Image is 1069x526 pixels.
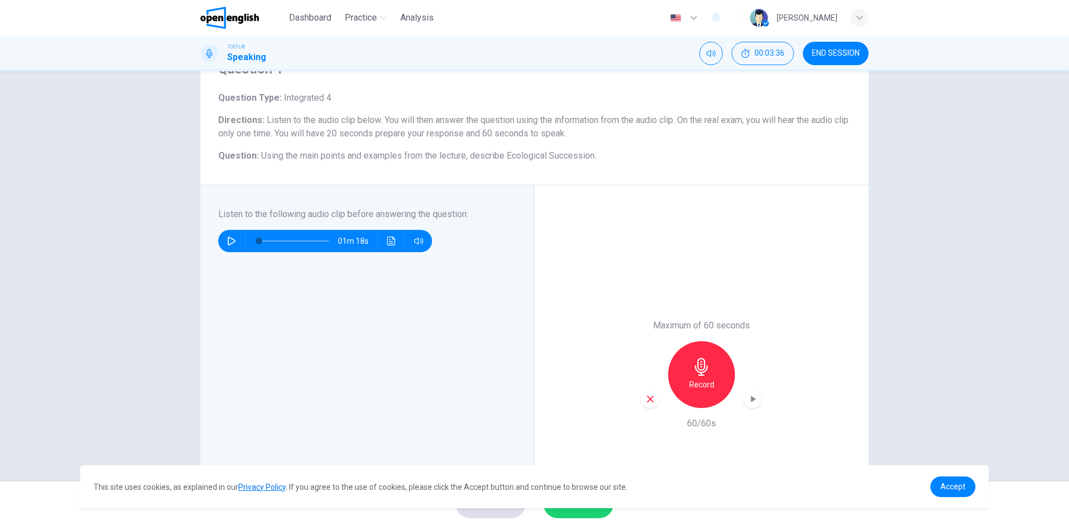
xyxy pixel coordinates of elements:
[803,42,869,65] button: END SESSION
[238,483,286,491] a: Privacy Policy
[400,11,434,24] span: Analysis
[940,482,965,491] span: Accept
[282,92,331,103] span: Integrated 4
[653,319,750,332] h6: Maximum of 60 seconds
[200,7,259,29] img: OpenEnglish logo
[227,51,266,64] h1: Speaking
[94,483,627,491] span: This site uses cookies, as explained in our . If you agree to the use of cookies, please click th...
[345,11,377,24] span: Practice
[80,465,989,508] div: cookieconsent
[218,115,849,139] span: Listen to the audio clip below. You will then answer the question using the information from the ...
[930,476,975,497] a: dismiss cookie message
[227,43,245,51] span: TOEFL®
[754,49,784,58] span: 00:03:36
[687,417,716,430] h6: 60/60s
[218,91,851,105] h6: Question Type :
[812,49,860,58] span: END SESSION
[732,42,794,65] div: Hide
[261,150,596,161] span: Using the main points and examples from the lecture, describe Ecological Succession.
[383,230,400,252] button: Click to see the audio transcription
[732,42,794,65] button: 00:03:36
[218,149,851,163] h6: Question :
[289,11,331,24] span: Dashboard
[699,42,723,65] div: Mute
[218,208,503,221] h6: Listen to the following audio clip before answering the question :
[218,114,851,140] h6: Directions :
[689,378,714,391] h6: Record
[777,11,837,24] div: [PERSON_NAME]
[669,14,683,22] img: en
[338,230,377,252] span: 01m 18s
[750,9,768,27] img: Profile picture
[396,8,438,28] button: Analysis
[340,8,391,28] button: Practice
[668,341,735,408] button: Record
[285,8,336,28] button: Dashboard
[200,7,285,29] a: OpenEnglish logo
